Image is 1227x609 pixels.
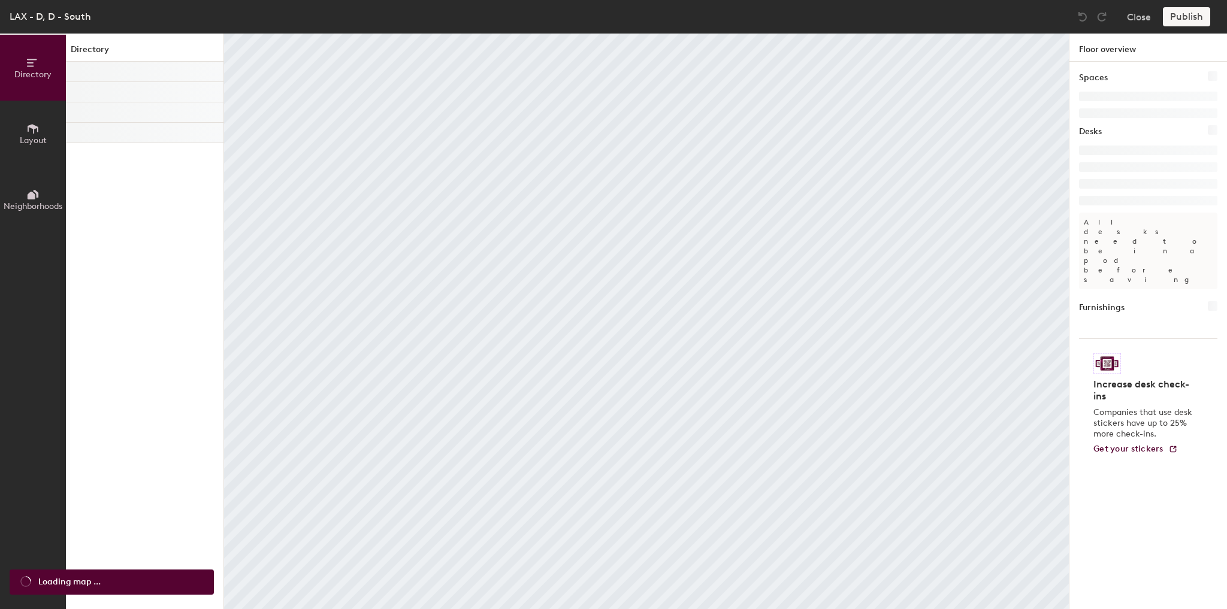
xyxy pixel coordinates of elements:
h1: Directory [66,43,223,62]
span: Loading map ... [38,575,101,589]
h1: Floor overview [1069,34,1227,62]
a: Get your stickers [1093,444,1178,455]
canvas: Map [224,34,1069,609]
span: Get your stickers [1093,444,1163,454]
span: Neighborhoods [4,201,62,211]
img: Sticker logo [1093,353,1121,374]
span: Directory [14,69,52,80]
button: Close [1127,7,1151,26]
img: Undo [1077,11,1089,23]
span: Layout [20,135,47,146]
div: LAX - D, D - South [10,9,91,24]
h1: Furnishings [1079,301,1125,314]
h4: Increase desk check-ins [1093,378,1196,402]
h1: Spaces [1079,71,1108,84]
p: All desks need to be in a pod before saving [1079,213,1217,289]
h1: Desks [1079,125,1102,138]
img: Redo [1096,11,1108,23]
p: Companies that use desk stickers have up to 25% more check-ins. [1093,407,1196,440]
